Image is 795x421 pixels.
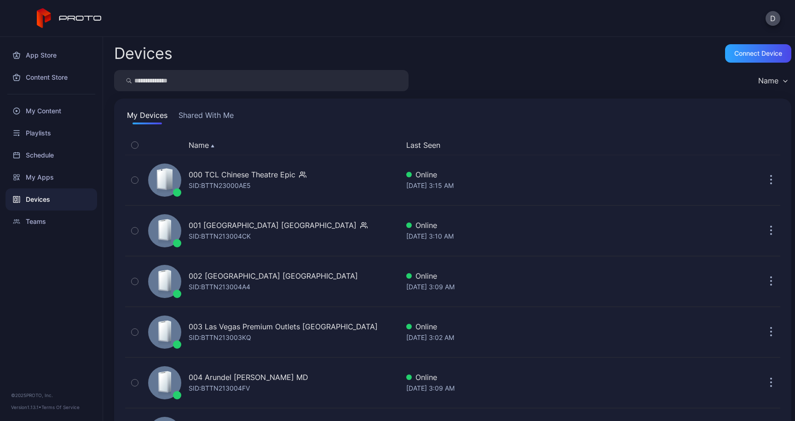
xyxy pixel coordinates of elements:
[189,220,357,231] div: 001 [GEOGRAPHIC_DATA] [GEOGRAPHIC_DATA]
[406,383,664,394] div: [DATE] 3:09 AM
[406,220,664,231] div: Online
[6,122,97,144] a: Playlists
[725,44,791,63] button: Connect device
[6,166,97,188] a: My Apps
[6,210,97,233] a: Teams
[189,383,250,394] div: SID: BTTN213004FV
[114,45,173,62] h2: Devices
[11,392,92,399] div: © 2025 PROTO, Inc.
[406,180,664,191] div: [DATE] 3:15 AM
[734,50,782,57] div: Connect device
[6,188,97,210] a: Devices
[11,404,41,410] span: Version 1.13.1 •
[41,404,80,410] a: Terms Of Service
[189,180,251,191] div: SID: BTTN23000AE5
[406,270,664,281] div: Online
[189,372,308,383] div: 004 Arundel [PERSON_NAME] MD
[406,321,664,332] div: Online
[189,281,250,292] div: SID: BTTN213004A4
[189,321,378,332] div: 003 Las Vegas Premium Outlets [GEOGRAPHIC_DATA]
[754,70,791,91] button: Name
[125,110,169,124] button: My Devices
[189,270,358,281] div: 002 [GEOGRAPHIC_DATA] [GEOGRAPHIC_DATA]
[6,100,97,122] a: My Content
[6,44,97,66] a: App Store
[406,372,664,383] div: Online
[766,11,780,26] button: D
[406,332,664,343] div: [DATE] 3:02 AM
[189,332,251,343] div: SID: BTTN213003KQ
[177,110,236,124] button: Shared With Me
[406,231,664,242] div: [DATE] 3:10 AM
[406,140,661,151] button: Last Seen
[406,169,664,180] div: Online
[6,144,97,166] a: Schedule
[189,140,214,151] button: Name
[762,140,780,151] div: Options
[189,231,251,242] div: SID: BTTN213004CK
[406,281,664,292] div: [DATE] 3:09 AM
[189,169,295,180] div: 000 TCL Chinese Theatre Epic
[758,76,778,85] div: Name
[668,140,751,151] div: Update Device
[6,66,97,88] a: Content Store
